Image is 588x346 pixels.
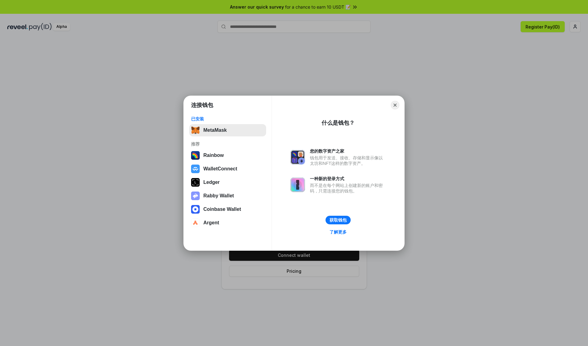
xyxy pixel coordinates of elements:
[191,219,200,227] img: svg+xml,%3Csvg%20width%3D%2228%22%20height%3D%2228%22%20viewBox%3D%220%200%2028%2028%22%20fill%3D...
[203,220,219,226] div: Argent
[310,176,386,181] div: 一种新的登录方式
[189,163,266,175] button: WalletConnect
[203,127,227,133] div: MetaMask
[191,126,200,135] img: svg+xml,%3Csvg%20fill%3D%22none%22%20height%3D%2233%22%20viewBox%3D%220%200%2035%2033%22%20width%...
[189,217,266,229] button: Argent
[191,178,200,187] img: svg+xml,%3Csvg%20xmlns%3D%22http%3A%2F%2Fwww.w3.org%2F2000%2Fsvg%22%20width%3D%2228%22%20height%3...
[203,153,224,158] div: Rainbow
[203,166,237,172] div: WalletConnect
[189,176,266,188] button: Ledger
[189,124,266,136] button: MetaMask
[330,217,347,223] div: 获取钱包
[290,177,305,192] img: svg+xml,%3Csvg%20xmlns%3D%22http%3A%2F%2Fwww.w3.org%2F2000%2Fsvg%22%20fill%3D%22none%22%20viewBox...
[310,183,386,194] div: 而不是在每个网站上创建新的账户和密码，只需连接您的钱包。
[290,150,305,165] img: svg+xml,%3Csvg%20xmlns%3D%22http%3A%2F%2Fwww.w3.org%2F2000%2Fsvg%22%20fill%3D%22none%22%20viewBox...
[189,190,266,202] button: Rabby Wallet
[191,151,200,160] img: svg+xml,%3Csvg%20width%3D%22120%22%20height%3D%22120%22%20viewBox%3D%220%200%20120%20120%22%20fil...
[203,193,234,199] div: Rabby Wallet
[310,155,386,166] div: 钱包用于发送、接收、存储和显示像以太坊和NFT这样的数字资产。
[191,192,200,200] img: svg+xml,%3Csvg%20xmlns%3D%22http%3A%2F%2Fwww.w3.org%2F2000%2Fsvg%22%20fill%3D%22none%22%20viewBox...
[189,149,266,162] button: Rainbow
[322,119,355,127] div: 什么是钱包？
[191,101,213,109] h1: 连接钱包
[191,116,264,122] div: 已安装
[191,141,264,147] div: 推荐
[189,203,266,215] button: Coinbase Wallet
[310,148,386,154] div: 您的数字资产之家
[203,180,220,185] div: Ledger
[191,165,200,173] img: svg+xml,%3Csvg%20width%3D%2228%22%20height%3D%2228%22%20viewBox%3D%220%200%2028%2028%22%20fill%3D...
[203,207,241,212] div: Coinbase Wallet
[330,229,347,235] div: 了解更多
[326,216,351,224] button: 获取钱包
[191,205,200,214] img: svg+xml,%3Csvg%20width%3D%2228%22%20height%3D%2228%22%20viewBox%3D%220%200%2028%2028%22%20fill%3D...
[391,101,399,109] button: Close
[326,228,350,236] a: 了解更多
